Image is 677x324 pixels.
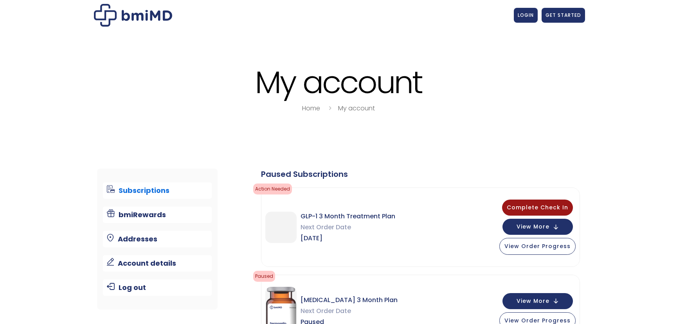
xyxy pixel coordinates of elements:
[301,222,395,233] span: Next Order Date
[253,271,275,282] span: Paused
[103,207,212,223] a: bmiRewards
[504,242,571,250] span: View Order Progress
[301,233,395,244] span: [DATE]
[103,279,212,296] a: Log out
[502,200,573,216] button: Complete Check In
[92,66,585,99] h1: My account
[517,299,549,304] span: View More
[546,12,581,18] span: GET STARTED
[301,306,398,317] span: Next Order Date
[97,169,218,310] nav: Account pages
[103,255,212,272] a: Account details
[507,203,568,211] span: Complete Check In
[301,211,395,222] span: GLP-1 3 Month Treatment Plan
[542,8,585,23] a: GET STARTED
[518,12,534,18] span: LOGIN
[103,182,212,199] a: Subscriptions
[253,184,292,194] span: Action Needed
[301,295,398,306] span: [MEDICAL_DATA] 3 Month Plan
[265,212,297,243] img: GLP-1 3 Month Treatment Plan
[261,169,580,180] div: Paused Subscriptions
[502,293,573,309] button: View More
[94,4,172,27] img: My account
[326,104,334,113] i: breadcrumbs separator
[499,238,576,255] button: View Order Progress
[103,231,212,247] a: Addresses
[502,219,573,235] button: View More
[514,8,538,23] a: LOGIN
[302,104,320,113] a: Home
[517,224,549,229] span: View More
[338,104,375,113] a: My account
